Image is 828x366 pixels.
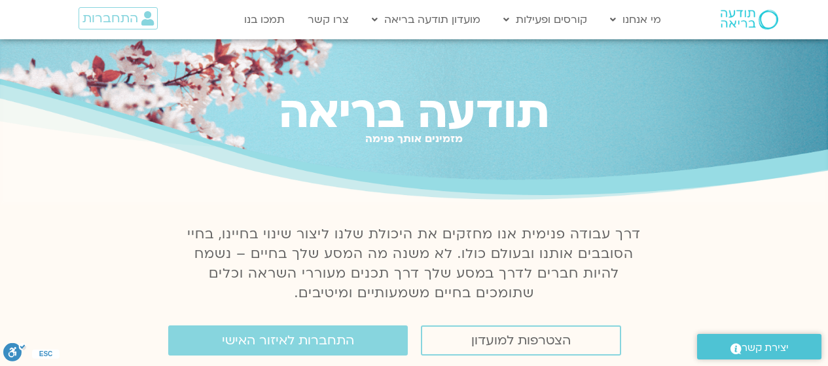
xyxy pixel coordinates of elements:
a: יצירת קשר [697,334,821,359]
a: מי אנחנו [603,7,668,32]
span: התחברות [82,11,138,26]
a: התחברות לאיזור האישי [168,325,408,356]
a: צרו קשר [301,7,355,32]
a: מועדון תודעה בריאה [365,7,487,32]
a: תמכו בנו [238,7,291,32]
span: יצירת קשר [742,339,789,357]
p: דרך עבודה פנימית אנו מחזקים את היכולת שלנו ליצור שינוי בחיינו, בחיי הסובבים אותנו ובעולם כולו. לא... [180,225,649,303]
a: התחברות [79,7,158,29]
span: התחברות לאיזור האישי [222,333,354,348]
a: קורסים ופעילות [497,7,594,32]
img: תודעה בריאה [721,10,778,29]
span: הצטרפות למועדון [471,333,571,348]
a: הצטרפות למועדון [421,325,621,356]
